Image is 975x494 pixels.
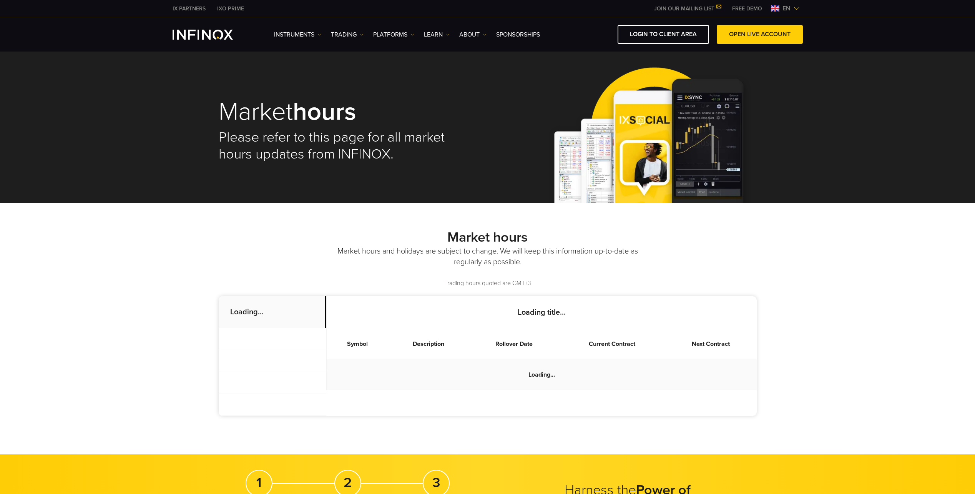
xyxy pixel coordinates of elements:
strong: Market hours [447,229,528,245]
a: INFINOX Logo [173,30,251,40]
strong: Loading... [230,307,264,317]
a: INFINOX MENU [726,5,768,13]
strong: Loading title... [518,308,566,317]
a: OPEN LIVE ACCOUNT [717,25,803,44]
th: Current Contract [559,329,665,359]
a: INFINOX [167,5,211,13]
p: Market hours and holidays are subject to change. We will keep this information up-to-date as regu... [336,246,639,267]
a: SPONSORSHIPS [496,30,540,39]
a: JOIN OUR MAILING LIST [648,5,726,12]
th: Next Contract [665,329,756,359]
span: en [779,4,794,13]
p: Trading hours quoted are GMT+3 [219,279,757,288]
a: LOGIN TO CLIENT AREA [618,25,709,44]
strong: 1 [256,474,262,491]
th: Symbol [327,329,389,359]
th: Description [389,329,469,359]
h1: Market [219,99,477,125]
a: Learn [424,30,450,39]
a: INFINOX [211,5,250,13]
a: PLATFORMS [373,30,414,39]
a: TRADING [331,30,364,39]
strong: 2 [344,474,352,491]
a: Instruments [274,30,321,39]
h2: Please refer to this page for all market hours updates from INFINOX. [219,129,477,163]
a: ABOUT [459,30,487,39]
td: Loading... [327,359,757,390]
th: Rollover Date [469,329,559,359]
strong: 3 [432,474,440,491]
strong: hours [293,97,356,127]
